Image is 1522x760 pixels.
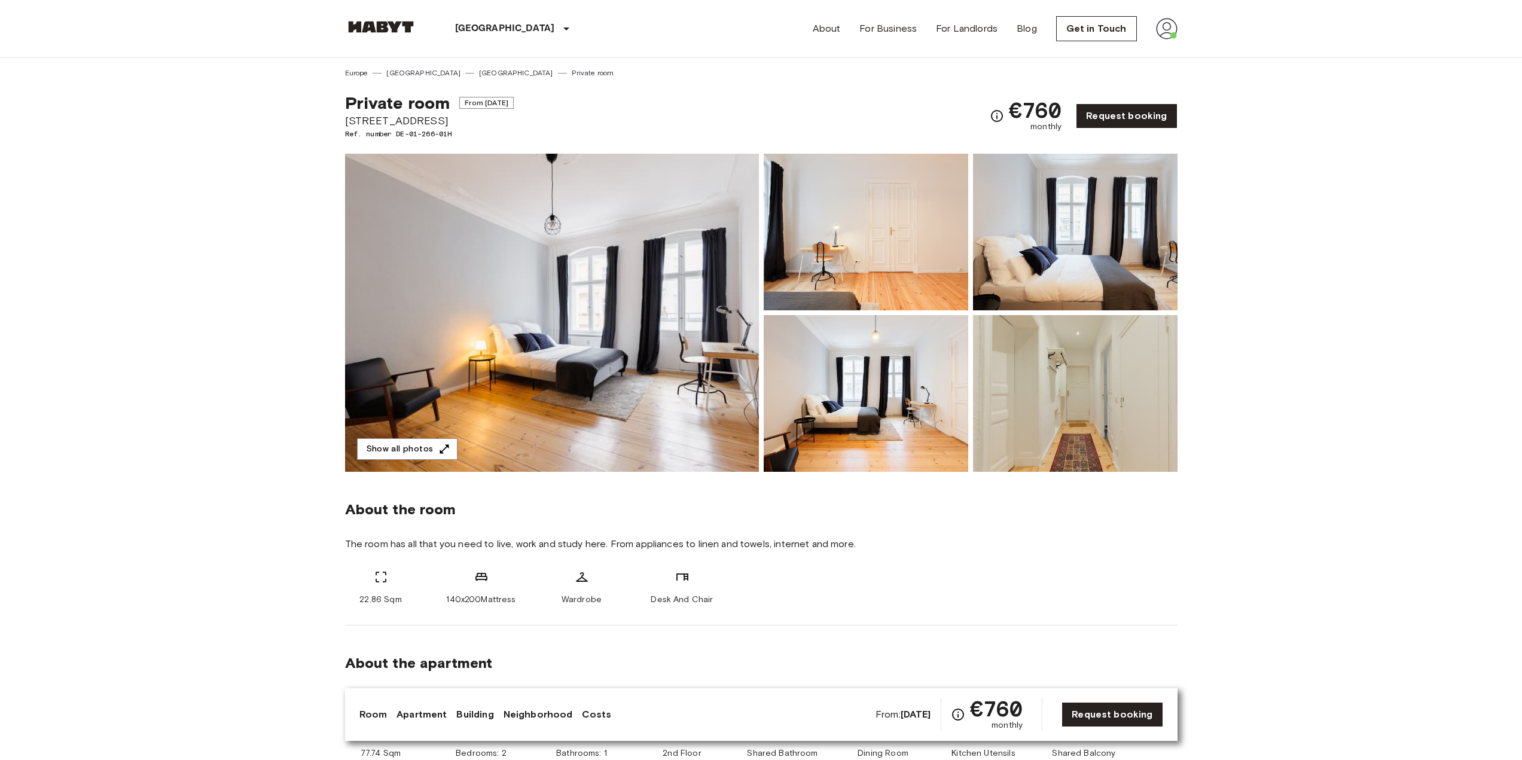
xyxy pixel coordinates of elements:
a: Neighborhood [504,707,573,722]
a: For Landlords [936,22,998,36]
span: From: [876,708,931,721]
span: Bedrooms: 2 [456,747,507,759]
span: monthly [992,719,1023,731]
span: €760 [970,698,1023,719]
span: Bathrooms: 1 [556,747,607,759]
a: Costs [582,707,611,722]
a: Get in Touch [1056,16,1137,41]
p: [GEOGRAPHIC_DATA] [455,22,555,36]
img: Picture of unit DE-01-266-01H [973,315,1178,472]
a: [GEOGRAPHIC_DATA] [386,68,460,78]
a: Request booking [1076,103,1177,129]
span: monthly [1030,121,1062,133]
a: Apartment [396,707,447,722]
a: Building [456,707,493,722]
svg: Check cost overview for full price breakdown. Please note that discounts apply to new joiners onl... [990,109,1004,123]
span: From [DATE] [459,97,514,109]
a: Europe [345,68,368,78]
a: About [813,22,841,36]
span: 77.74 Sqm [361,747,401,759]
span: Dining Room [858,747,908,759]
img: Marketing picture of unit DE-01-266-01H [345,154,759,472]
span: Ref. number DE-01-266-01H [345,129,514,139]
img: avatar [1156,18,1178,39]
span: Wardrobe [562,594,602,606]
span: Desk And Chair [651,594,713,606]
a: For Business [859,22,917,36]
a: Room [359,707,388,722]
b: [DATE] [901,709,931,720]
span: €760 [1009,99,1062,121]
span: Shared Bathroom [747,747,818,759]
span: Private room [345,93,450,113]
a: Blog [1017,22,1037,36]
span: 140x200Mattress [446,594,516,606]
button: Show all photos [357,438,457,460]
img: Habyt [345,21,417,33]
span: About the apartment [345,654,493,672]
svg: Check cost overview for full price breakdown. Please note that discounts apply to new joiners onl... [951,707,965,722]
span: About the room [345,500,1178,518]
img: Picture of unit DE-01-266-01H [764,315,968,472]
img: Picture of unit DE-01-266-01H [764,154,968,310]
img: Picture of unit DE-01-266-01H [973,154,1178,310]
span: Kitchen Utensils [951,747,1015,759]
span: 22.86 Sqm [359,594,401,606]
span: The room has all that you need to live, work and study here. From appliances to linen and towels,... [345,538,1178,551]
a: Request booking [1062,702,1163,727]
a: Private room [572,68,614,78]
span: 2nd Floor [663,747,701,759]
span: [STREET_ADDRESS] [345,113,514,129]
a: [GEOGRAPHIC_DATA] [479,68,553,78]
span: Shared Balcony [1052,747,1115,759]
